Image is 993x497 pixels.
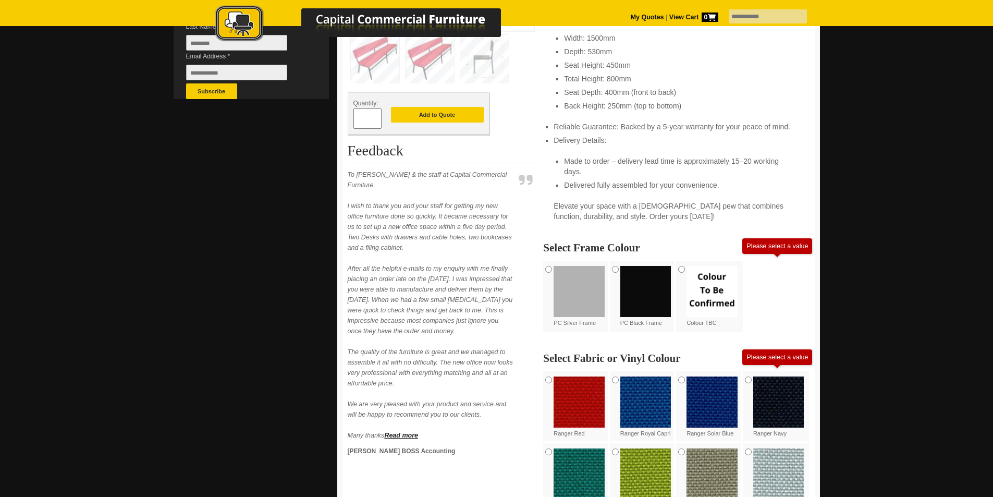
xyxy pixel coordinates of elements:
[353,100,378,107] span: Quantity:
[620,266,671,317] img: PC Black Frame
[554,12,799,111] li: Spacious Dimensions:
[187,5,551,43] img: Capital Commercial Furniture Logo
[564,46,788,57] li: Depth: 530mm
[543,243,809,253] h2: Select Frame Colour
[186,51,303,62] span: Email Address *
[564,156,788,177] li: Made to order – delivery lead time is approximately 15–20 working days.
[391,107,484,123] button: Add to Quote
[686,266,738,317] img: Colour TBC
[564,87,788,98] li: Seat Depth: 400mm (front to back)
[686,377,738,428] img: Ranger Solar Blue
[564,180,788,190] li: Delivered fully assembled for your convenience.
[554,135,799,222] li: Delivery Details: Elevate your space with a [DEMOGRAPHIC_DATA] pew that combines function, durabi...
[620,377,671,438] label: Ranger Royal Capri
[669,14,718,21] strong: View Cart
[702,13,718,22] span: 0
[554,377,605,428] img: Ranger Red
[384,432,418,439] a: Read more
[187,5,551,46] a: Capital Commercial Furniture Logo
[564,101,788,111] li: Back Height: 250mm (top to bottom)
[753,377,804,428] img: Ranger Navy
[554,266,605,317] img: PC Silver Frame
[686,266,738,327] label: Colour TBC
[686,377,738,438] label: Ranger Solar Blue
[554,377,605,438] label: Ranger Red
[348,446,514,456] p: [PERSON_NAME] BOSS Accounting
[348,143,535,163] h2: Feedback
[554,266,605,327] label: PC Silver Frame
[746,243,808,250] div: Please select a value
[631,14,664,21] a: My Quotes
[620,377,671,428] img: Ranger Royal Capri
[554,122,799,132] li: Reliable Guarantee: Backed by a 5-year warranty for your peace of mind.
[564,33,788,43] li: Width: 1500mm
[348,169,514,441] p: To [PERSON_NAME] & the staff at Capital Commercial Furniture I wish to thank you and your staff f...
[186,35,287,51] input: Last Name *
[620,266,671,327] label: PC Black Frame
[564,60,788,70] li: Seat Height: 450mm
[564,74,788,84] li: Total Height: 800mm
[186,65,287,80] input: Email Address *
[667,14,718,21] a: View Cart0
[753,377,804,438] label: Ranger Navy
[186,21,303,32] span: Last Name *
[543,353,809,363] h2: Select Fabric or Vinyl Colour
[746,354,808,361] div: Please select a value
[186,83,237,99] button: Subscribe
